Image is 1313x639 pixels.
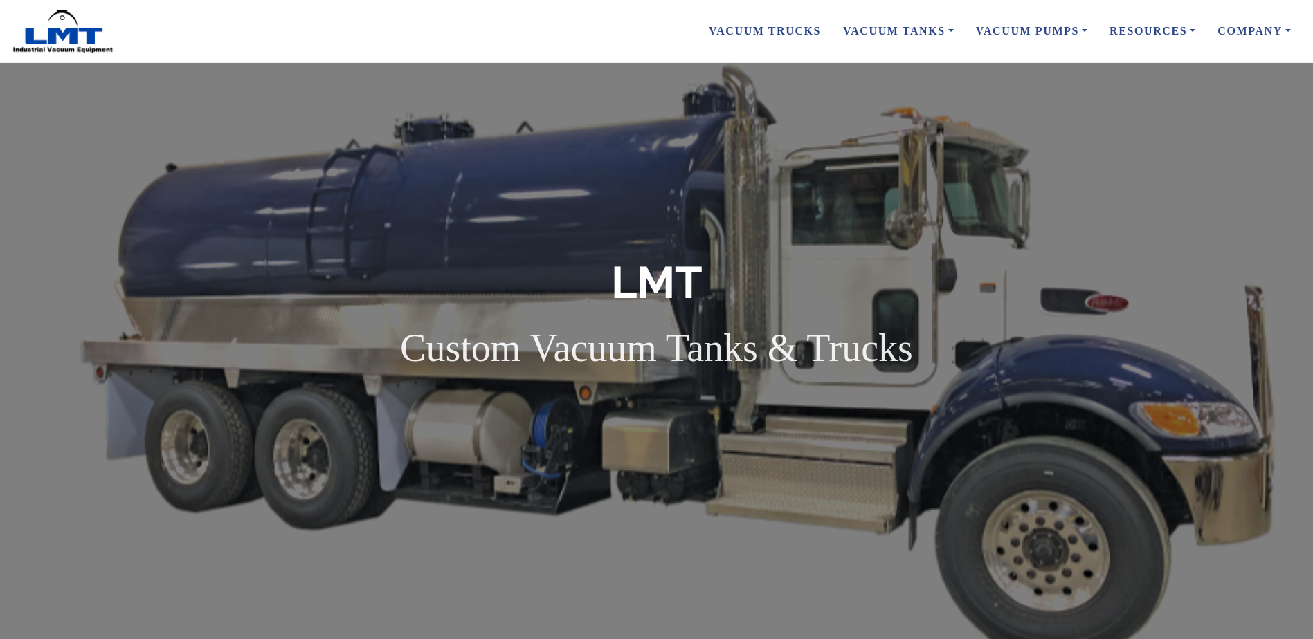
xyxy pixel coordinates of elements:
a: Vacuum Pumps [965,17,1098,46]
a: Vacuum Tanks [832,17,965,46]
a: Vacuum Trucks [698,17,832,46]
img: LMT [11,9,115,54]
a: Company [1206,17,1302,46]
h1: LMT [400,252,913,314]
p: Custom Vacuum Tanks & Trucks [400,321,913,375]
a: Resources [1098,17,1206,46]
